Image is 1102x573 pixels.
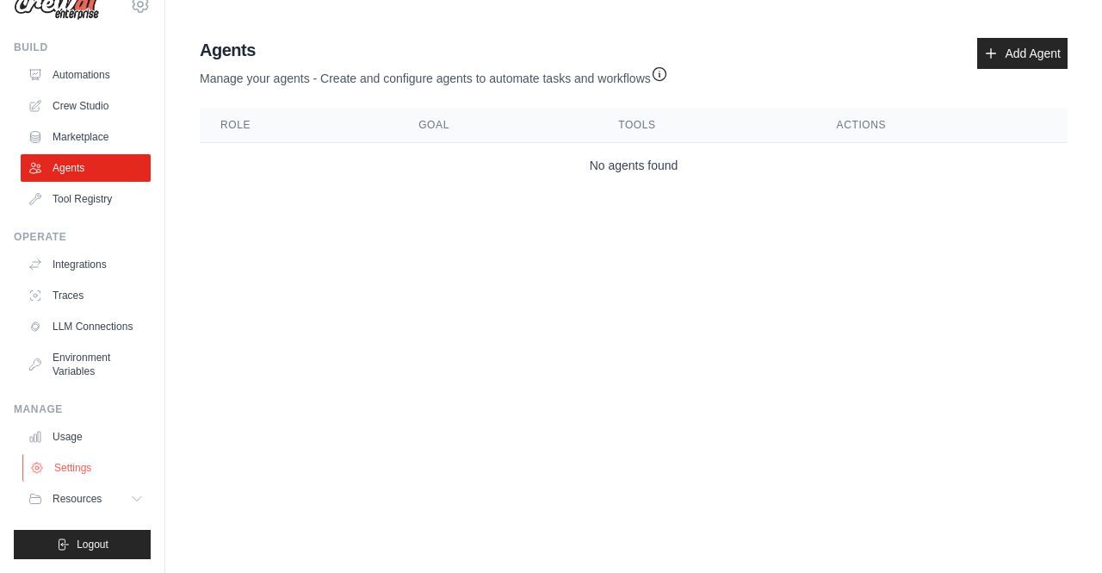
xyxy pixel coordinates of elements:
[977,38,1068,69] a: Add Agent
[21,282,151,309] a: Traces
[200,38,668,62] h2: Agents
[398,108,597,143] th: Goal
[14,40,151,54] div: Build
[21,251,151,278] a: Integrations
[597,108,815,143] th: Tools
[200,108,398,143] th: Role
[53,492,102,506] span: Resources
[14,230,151,244] div: Operate
[21,423,151,451] a: Usage
[200,62,668,87] p: Manage your agents - Create and configure agents to automate tasks and workflows
[21,485,151,513] button: Resources
[21,61,151,89] a: Automations
[77,538,108,551] span: Logout
[21,344,151,385] a: Environment Variables
[21,154,151,182] a: Agents
[21,123,151,151] a: Marketplace
[22,454,152,482] a: Settings
[14,402,151,416] div: Manage
[21,92,151,120] a: Crew Studio
[14,530,151,559] button: Logout
[21,313,151,340] a: LLM Connections
[21,185,151,213] a: Tool Registry
[816,108,1068,143] th: Actions
[200,143,1068,189] td: No agents found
